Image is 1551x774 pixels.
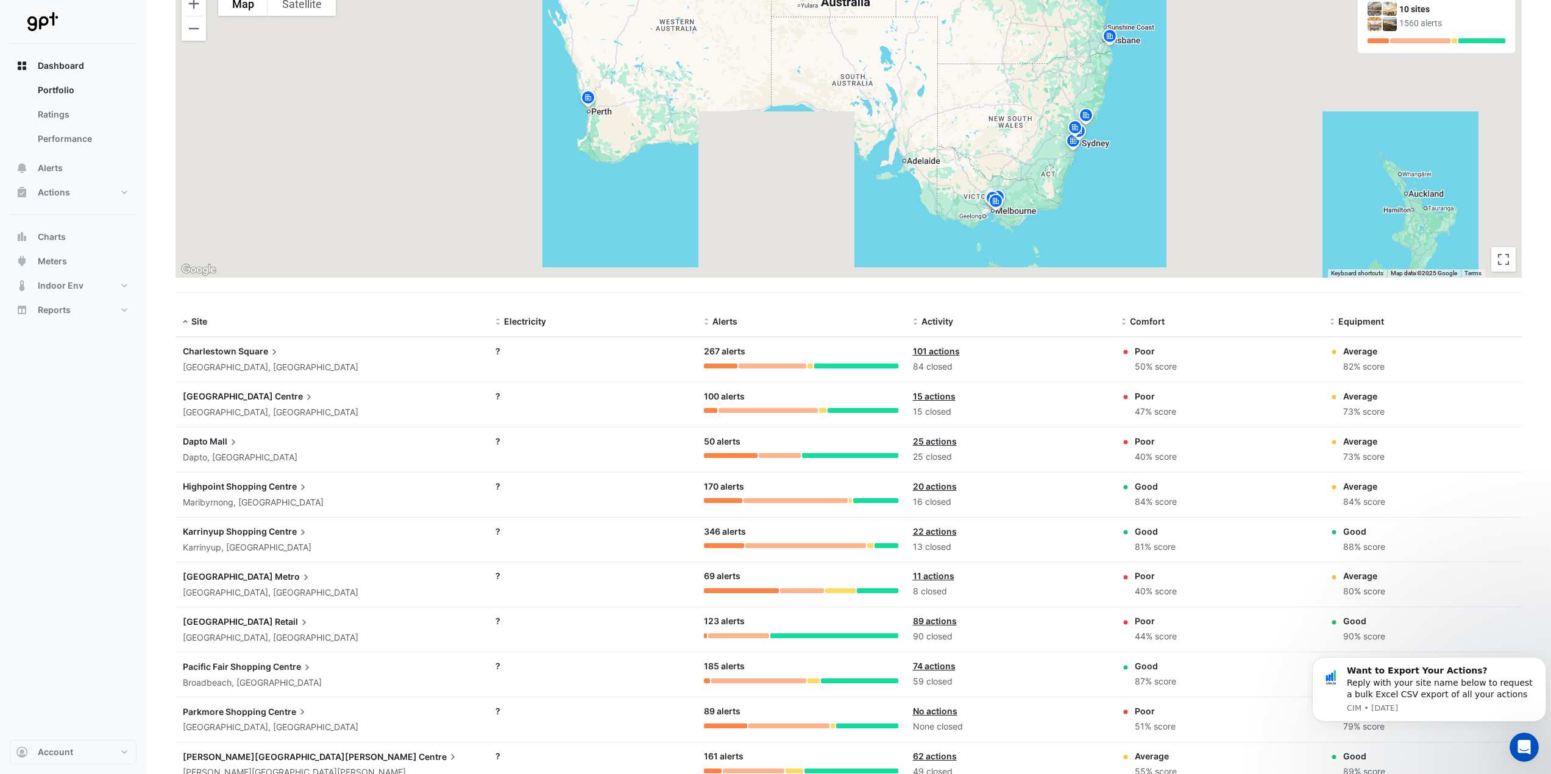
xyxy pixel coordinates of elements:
button: Reports [10,298,137,322]
div: Good [1135,480,1177,493]
app-icon: Charts [16,231,28,243]
a: 74 actions [913,661,956,671]
div: Good [1135,660,1176,672]
img: Dapto Mall [1368,17,1382,31]
div: ? [495,345,689,357]
div: [GEOGRAPHIC_DATA], [GEOGRAPHIC_DATA] [183,406,481,420]
button: Keyboard shortcuts [1331,269,1383,278]
span: Centre [269,480,309,493]
div: Dapto, [GEOGRAPHIC_DATA] [183,451,481,465]
a: 25 actions [913,436,957,446]
div: 185 alerts [704,660,898,674]
span: Indoor Env [38,280,83,292]
span: Retail [275,614,310,628]
div: Average [1343,435,1385,448]
a: 15 actions [913,391,956,401]
img: Company Logo [15,10,69,34]
div: 88% score [1343,540,1385,554]
img: Chirnside Park Shopping Centre [1383,2,1397,16]
div: 40% score [1135,585,1177,599]
button: Actions [10,180,137,205]
div: 8 closed [913,585,1107,599]
div: 123 alerts [704,614,898,628]
div: 69 alerts [704,569,898,583]
app-icon: Reports [16,304,28,316]
img: site-pin.svg [988,188,1007,209]
div: 84% score [1343,495,1385,509]
div: 51% score [1135,720,1176,734]
div: 87% score [1135,675,1176,689]
div: 80% score [1343,585,1385,599]
div: 44% score [1135,630,1177,644]
button: Alerts [10,156,137,180]
img: site-pin.svg [986,192,1006,214]
a: Portfolio [28,78,137,102]
span: Centre [419,750,459,763]
button: Meters [10,249,137,273]
div: Average [1343,480,1385,493]
img: site-pin.svg [1069,122,1088,144]
div: Poor [1135,435,1177,448]
img: site-pin.svg [578,89,598,110]
div: 161 alerts [704,750,898,764]
a: 62 actions [913,751,957,761]
span: Pacific Fair Shopping [183,661,271,672]
div: Poor [1135,705,1176,717]
img: site-pin.svg [1065,119,1085,140]
div: ? [495,614,689,627]
span: Dashboard [38,60,84,72]
div: 81% score [1135,540,1176,554]
span: Centre [269,525,309,538]
app-icon: Dashboard [16,60,28,72]
div: 84 closed [913,360,1107,374]
div: [GEOGRAPHIC_DATA], [GEOGRAPHIC_DATA] [183,361,481,375]
a: 11 actions [913,571,954,581]
div: 25 closed [913,450,1107,464]
div: 50% score [1135,360,1177,374]
app-icon: Indoor Env [16,280,28,292]
a: Open this area in Google Maps (opens a new window) [179,262,219,278]
span: Equipment [1338,316,1384,326]
div: None closed [913,720,1107,734]
div: Poor [1135,614,1177,627]
span: Mall [210,435,240,448]
div: 47% score [1135,405,1176,419]
div: Poor [1135,390,1176,403]
div: 170 alerts [704,480,898,494]
a: 101 actions [913,346,960,356]
img: Google [179,262,219,278]
span: Comfort [1130,316,1165,326]
div: Good [1135,525,1176,538]
img: site-pin.svg [982,189,1001,210]
div: Broadbeach, [GEOGRAPHIC_DATA] [183,676,481,690]
a: 22 actions [913,526,957,537]
iframe: Intercom live chat [1510,733,1539,762]
div: 100 alerts [704,390,898,404]
span: Karrinyup Shopping [183,526,267,537]
span: Centre [273,660,313,673]
span: Square [238,345,280,358]
div: 73% score [1343,450,1385,464]
div: 1560 alerts [1399,17,1505,30]
div: Dashboard [10,78,137,156]
span: Charts [38,231,66,243]
div: 59 closed [913,675,1107,689]
span: [PERSON_NAME][GEOGRAPHIC_DATA][PERSON_NAME] [183,751,417,762]
span: Reports [38,304,71,316]
button: Charts [10,225,137,249]
div: Maribyrnong, [GEOGRAPHIC_DATA] [183,496,481,510]
span: Centre [275,390,315,403]
div: Poor [1135,345,1177,357]
div: 82% score [1343,360,1385,374]
button: Toggle fullscreen view [1491,247,1516,272]
div: 16 closed [913,495,1107,509]
div: [GEOGRAPHIC_DATA], [GEOGRAPHIC_DATA] [183,631,481,645]
button: Dashboard [10,54,137,78]
app-icon: Meters [16,255,28,267]
div: Good [1343,525,1385,538]
app-icon: Actions [16,186,28,199]
span: Alerts [38,162,63,174]
div: Average [1343,345,1385,357]
app-icon: Alerts [16,162,28,174]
